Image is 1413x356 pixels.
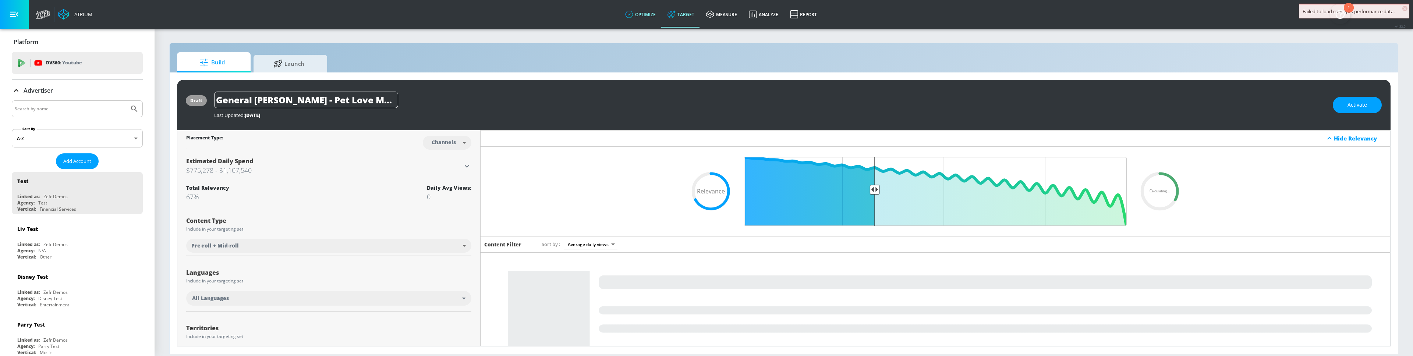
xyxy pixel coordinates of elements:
[38,248,46,254] div: N/A
[17,193,40,200] div: Linked as:
[17,273,48,280] div: Disney Test
[186,218,471,224] div: Content Type
[1303,8,1406,15] div: Failed to load concepts performance data.
[186,227,471,231] div: Include in your targeting set
[186,184,229,191] div: Total Relevancy
[17,200,35,206] div: Agency:
[186,157,471,175] div: Estimated Daily Spend$775,278 - $1,107,540
[1334,135,1386,142] div: Hide Relevancy
[58,9,92,20] a: Atrium
[14,38,38,46] p: Platform
[214,112,1325,118] div: Last Updated:
[17,248,35,254] div: Agency:
[43,241,68,248] div: Zefr Demos
[186,325,471,331] div: Territories
[17,206,36,212] div: Vertical:
[17,225,38,232] div: Liv Test
[12,172,143,214] div: TestLinked as:Zefr DemosAgency:TestVertical:Financial Services
[184,54,240,71] span: Build
[56,153,99,169] button: Add Account
[700,1,743,28] a: measure
[40,254,52,260] div: Other
[71,11,92,18] div: Atrium
[427,184,471,191] div: Daily Avg Views:
[62,59,82,67] p: Youtube
[1348,100,1367,110] span: Activate
[427,192,471,201] div: 0
[192,295,229,302] span: All Languages
[38,343,59,349] div: Parry Test
[186,270,471,275] div: Languages
[1395,24,1406,28] span: v 4.32.0
[564,239,617,249] div: Average daily views
[17,241,40,248] div: Linked as:
[697,188,725,194] span: Relevance
[63,157,91,165] span: Add Account
[1402,6,1407,11] span: ×
[190,97,202,104] div: draft
[15,104,126,114] input: Search by name
[484,241,521,248] h6: Content Filter
[38,295,62,302] div: Disney Test
[186,192,229,201] div: 67%
[619,1,662,28] a: optimize
[186,334,471,339] div: Include in your targeting set
[12,80,143,101] div: Advertiser
[46,59,82,67] p: DV360:
[40,302,69,308] div: Entertainment
[186,291,471,306] div: All Languages
[12,220,143,262] div: Liv TestLinked as:Zefr DemosAgency:N/AVertical:Other
[542,241,560,248] span: Sort by
[21,127,37,131] label: Sort By
[740,157,1130,226] input: Final Threshold
[17,343,35,349] div: Agency:
[186,157,253,165] span: Estimated Daily Spend
[17,178,28,185] div: Test
[428,139,460,145] div: Channels
[40,349,52,356] div: Music
[17,321,45,328] div: Parry Test
[784,1,823,28] a: Report
[261,55,317,72] span: Launch
[12,129,143,147] div: A-Z
[38,200,47,206] div: Test
[743,1,784,28] a: Analyze
[186,165,463,175] h3: $775,278 - $1,107,540
[17,302,36,308] div: Vertical:
[662,1,700,28] a: Target
[17,349,36,356] div: Vertical:
[12,52,143,74] div: DV360: Youtube
[12,268,143,310] div: Disney TestLinked as:Zefr DemosAgency:Disney TestVertical:Entertainment
[1333,97,1382,113] button: Activate
[1348,8,1350,17] div: 1
[186,279,471,283] div: Include in your targeting set
[186,135,223,142] div: Placement Type:
[245,112,260,118] span: [DATE]
[24,86,53,95] p: Advertiser
[1330,4,1350,24] button: Open Resource Center, 1 new notification
[12,32,143,52] div: Platform
[191,242,239,249] span: Pre-roll + Mid-roll
[43,337,68,343] div: Zefr Demos
[17,337,40,343] div: Linked as:
[40,206,76,212] div: Financial Services
[17,289,40,295] div: Linked as:
[17,254,36,260] div: Vertical:
[481,130,1390,147] div: Hide Relevancy
[43,289,68,295] div: Zefr Demos
[1150,189,1170,193] span: Calculating...
[43,193,68,200] div: Zefr Demos
[17,295,35,302] div: Agency:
